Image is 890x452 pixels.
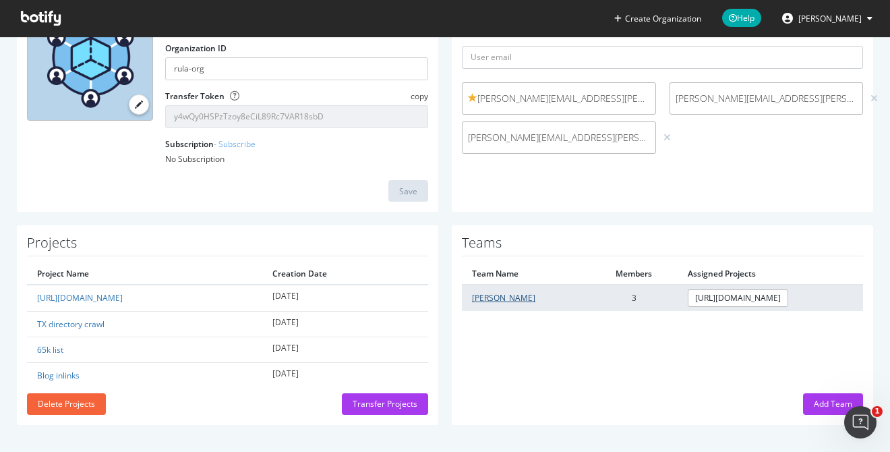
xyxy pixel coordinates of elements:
[38,398,95,409] div: Delete Projects
[262,337,428,362] td: [DATE]
[262,362,428,388] td: [DATE]
[614,12,702,25] button: Create Organization
[353,398,417,409] div: Transfer Projects
[872,406,883,417] span: 1
[462,235,863,256] h1: Teams
[676,92,858,105] span: [PERSON_NAME][EMAIL_ADDRESS][PERSON_NAME][PERSON_NAME][DOMAIN_NAME]
[844,406,877,439] iframe: Intercom live chat
[262,263,428,285] th: Creation Date
[165,43,227,54] label: Organization ID
[411,90,428,102] span: copy
[591,263,678,285] th: Members
[165,153,428,165] div: No Subscription
[462,46,863,69] input: User email
[688,289,788,306] a: [URL][DOMAIN_NAME]
[472,292,535,304] a: [PERSON_NAME]
[388,180,428,202] button: Save
[27,263,262,285] th: Project Name
[37,318,105,330] a: TX directory crawl
[262,285,428,311] td: [DATE]
[771,7,883,29] button: [PERSON_NAME]
[262,311,428,337] td: [DATE]
[803,393,863,415] button: Add Team
[342,398,428,409] a: Transfer Projects
[342,393,428,415] button: Transfer Projects
[37,292,123,304] a: [URL][DOMAIN_NAME]
[468,131,650,144] span: [PERSON_NAME][EMAIL_ADDRESS][PERSON_NAME][PERSON_NAME][DOMAIN_NAME]
[214,138,256,150] a: - Subscribe
[165,138,256,150] label: Subscription
[722,9,761,27] span: Help
[27,398,106,409] a: Delete Projects
[462,263,591,285] th: Team Name
[803,398,863,409] a: Add Team
[37,370,80,381] a: Blog inlinks
[678,263,863,285] th: Assigned Projects
[37,344,63,356] a: 65k list
[591,285,678,310] td: 3
[27,393,106,415] button: Delete Projects
[399,186,417,197] div: Save
[814,398,852,409] div: Add Team
[165,57,428,80] input: Organization ID
[27,235,428,256] h1: Projects
[798,13,862,24] span: Nick Schurk
[468,92,650,105] span: [PERSON_NAME][EMAIL_ADDRESS][PERSON_NAME][PERSON_NAME][DOMAIN_NAME]
[165,90,225,102] label: Transfer Token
